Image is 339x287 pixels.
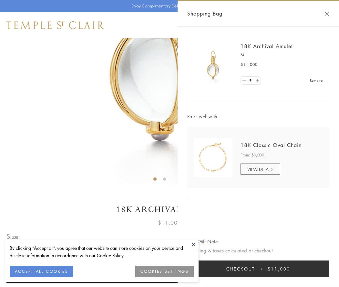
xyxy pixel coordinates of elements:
[194,138,232,177] img: N88865-OV18
[158,218,181,227] span: $11,000
[187,9,222,18] span: Shopping Bag
[10,244,194,259] div: By clicking “Accept all”, you agree that our website can store cookies on your device and disclos...
[226,265,255,272] span: Checkout
[135,266,194,277] button: COOKIES SETTINGS
[187,113,329,120] span: Pairs well with
[324,11,329,16] button: Close Shopping Bag
[194,45,232,84] img: 18K Archival Amulet
[187,247,329,255] p: Shipping & taxes calculated at checkout
[187,260,329,277] button: Checkout $11,000
[241,43,293,50] a: 18K Archival Amulet
[241,77,247,85] a: Set quantity to 0
[6,231,21,242] span: Size:
[241,52,323,58] p: M
[310,77,323,84] a: Remove
[6,21,104,29] img: Temple St. Clair
[131,3,205,9] p: Enjoy Complimentary Delivery & Returns
[241,61,258,68] span: $11,000
[241,164,280,175] a: VIEW DETAILS
[268,265,290,272] span: $11,000
[241,142,302,149] a: 18K Classic Oval Chain
[187,238,218,246] button: Add Gift Note
[10,266,73,277] button: ACCEPT ALL COOKIES
[241,152,264,158] span: From: $9,000
[6,204,333,215] h1: 18K Archival Amulet
[254,77,260,85] a: Set quantity to 2
[247,166,273,172] span: VIEW DETAILS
